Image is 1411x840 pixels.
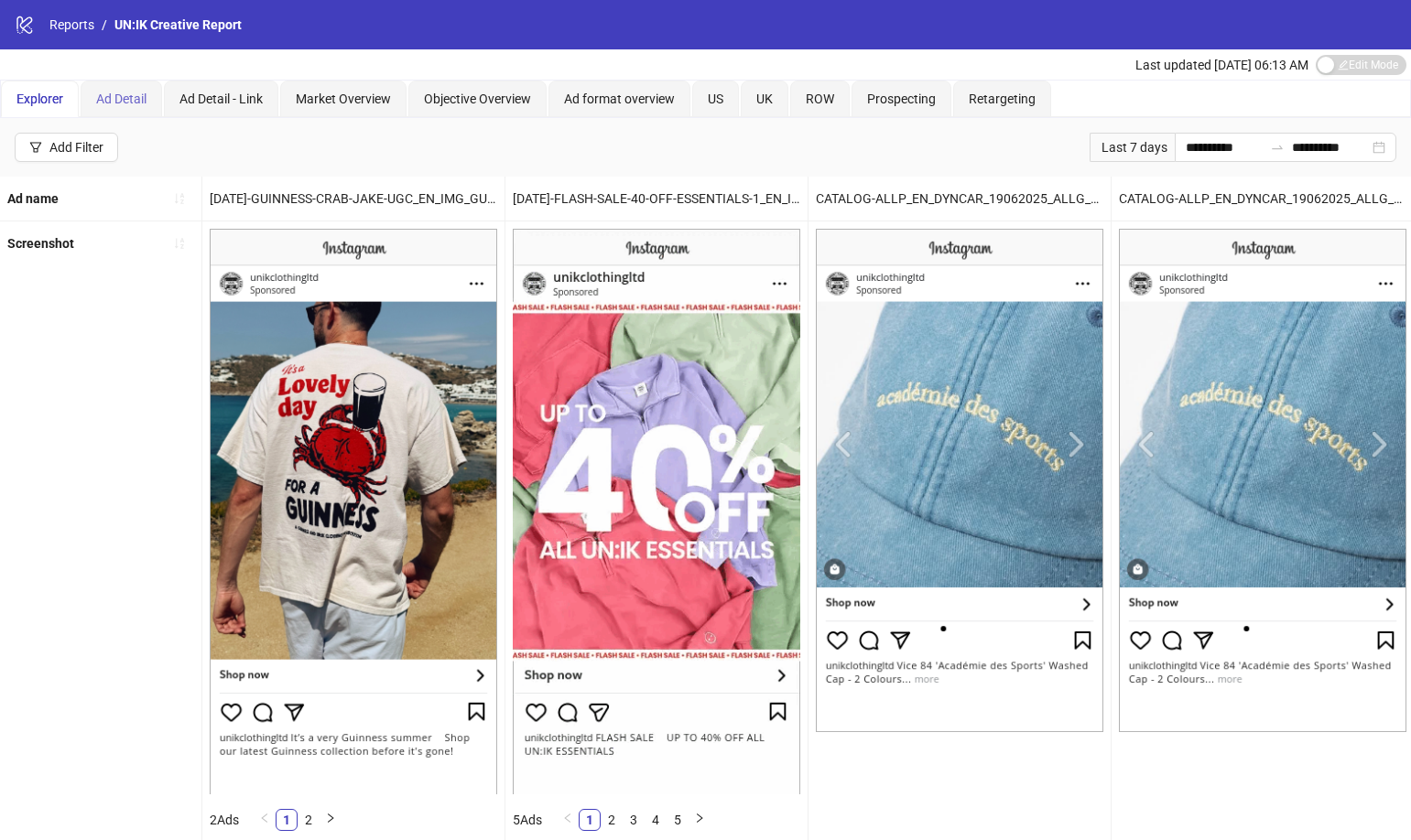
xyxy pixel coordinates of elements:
span: Ad Detail - Link [179,92,263,106]
li: 4 [645,809,667,831]
li: 2 [298,809,320,831]
li: Next Page [689,809,711,831]
li: 2 [601,809,623,831]
a: 1 [277,810,297,830]
span: ROW [806,92,834,106]
li: 5 [667,809,689,831]
span: swap-right [1270,140,1285,155]
span: Explorer [16,92,63,106]
span: UK [756,92,773,106]
span: US [708,92,723,106]
span: left [562,813,573,824]
img: Screenshot 120230077464040356 [210,229,497,793]
div: CATALOG-ALLP_EN_DYNCAR_19062025_ALLG_CC_SC3_None_PRO_ [809,177,1111,221]
a: 2 [602,810,622,830]
a: 3 [624,810,644,830]
span: 5 Ads [513,813,542,827]
b: Ad name [7,191,59,206]
li: 1 [579,809,601,831]
span: Last updated [DATE] 06:13 AM [1135,58,1308,72]
span: Ad format overview [564,92,675,106]
span: right [325,813,336,824]
span: left [259,813,270,824]
b: Screenshot [7,236,74,251]
img: Screenshot 120226630936760356 [1119,229,1406,732]
li: 3 [623,809,645,831]
span: Objective Overview [424,92,531,106]
a: Reports [46,15,98,35]
img: Screenshot 120232034312180356 [513,229,800,793]
a: 2 [298,810,319,830]
button: right [689,809,711,831]
li: / [102,15,107,35]
span: Retargeting [969,92,1036,106]
span: Prospecting [867,92,936,106]
div: [DATE]-GUINNESS-CRAB-JAKE-UGC_EN_IMG_GUINNESS_CP_17072025_ALLG_CC_SC1_None__ – Copy [202,177,505,221]
button: left [254,809,276,831]
li: Previous Page [557,809,579,831]
li: Previous Page [254,809,276,831]
div: Last 7 days [1090,133,1175,162]
div: Add Filter [49,140,103,155]
span: to [1270,140,1285,155]
span: sort-ascending [173,192,186,205]
div: [DATE]-FLASH-SALE-40-OFF-ESSENTIALS-1_EN_IMG_ALL_SP_02092025_ALLG_CC_SC1_None__ [505,177,808,221]
a: 5 [668,810,688,830]
span: UN:IK Creative Report [114,17,242,32]
span: Market Overview [296,92,391,106]
li: Next Page [320,809,342,831]
span: Ad Detail [96,92,147,106]
li: 1 [276,809,298,831]
a: 4 [646,810,666,830]
button: Add Filter [15,133,118,162]
span: sort-ascending [173,237,186,250]
button: right [320,809,342,831]
button: left [557,809,579,831]
img: Screenshot 120226629577430356 [816,229,1103,732]
span: right [694,813,705,824]
span: filter [29,141,42,154]
span: 2 Ads [210,813,239,827]
a: 1 [580,810,600,830]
